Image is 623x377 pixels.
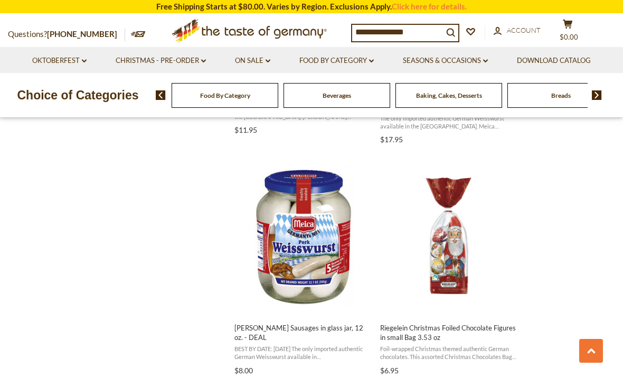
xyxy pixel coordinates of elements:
img: next arrow [592,90,602,100]
a: Oktoberfest [32,55,87,67]
a: Account [494,25,541,36]
a: Download Catalog [517,55,591,67]
a: Food By Category [299,55,374,67]
img: previous arrow [156,90,166,100]
span: $11.95 [234,125,257,134]
span: $0.00 [560,33,578,41]
a: Christmas - PRE-ORDER [116,55,206,67]
span: Foil-wrapped Christmas themed authentic German chocolates. This assorted Christmas Chocolates Bag... [380,345,517,361]
button: $0.00 [552,19,583,45]
a: Click here for details. [392,2,467,11]
p: Questions? [8,27,125,41]
span: Account [507,26,541,34]
a: On Sale [235,55,270,67]
a: Food By Category [200,91,250,99]
span: The only imported authentic German Weisswurst available in the [GEOGRAPHIC_DATA]. Meica Weisswurs... [380,114,517,131]
span: $8.00 [234,366,253,375]
a: Breads [551,91,571,99]
span: $17.95 [380,135,403,144]
img: Riegelein Christmas Foiled Chocolate Figures in small Bag [379,166,518,306]
span: BEST BY DATE: [DATE] The only imported authentic German Weisswurst available in [GEOGRAPHIC_DATA]... [234,345,371,361]
a: [PHONE_NUMBER] [47,29,117,39]
span: Riegelein Christmas Foiled Chocolate Figures in small Bag 3.53 oz [380,323,517,342]
span: $6.95 [380,366,399,375]
span: [PERSON_NAME] Sausages in glass jar, 12 oz. - DEAL [234,323,371,342]
a: Beverages [323,91,351,99]
a: Baking, Cakes, Desserts [416,91,482,99]
img: Meica Weisswurst Sausages in glass jar, 12 oz. - DEAL [233,166,373,306]
a: Seasons & Occasions [403,55,488,67]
